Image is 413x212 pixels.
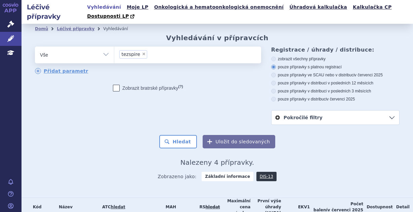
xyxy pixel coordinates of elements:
[203,135,275,148] button: Uložit do sledovaných
[111,205,125,209] a: hledat
[272,111,399,125] a: Pokročilé filtry
[178,84,183,89] abbr: (?)
[35,68,88,74] a: Přidat parametr
[57,26,94,31] a: Léčivé přípravky
[87,13,129,19] span: Dostupnosti LP
[22,2,85,21] h2: Léčivé přípravky
[351,3,394,12] a: Kalkulačka CP
[205,205,220,209] a: vyhledávání neobsahuje žádnou platnou referenční skupinu
[149,50,153,58] input: tezspire
[166,34,269,42] h2: Vyhledávání v přípravcích
[271,72,400,78] label: pouze přípravky ve SCAU nebo v distribuci
[256,172,277,181] a: DIS-13
[152,3,286,12] a: Onkologická a hematoonkologická onemocnění
[287,3,349,12] a: Úhradová kalkulačka
[271,47,400,53] h3: Registrace / úhrady / distribuce:
[85,12,138,21] a: Dostupnosti LP
[202,172,253,181] strong: Základní informace
[205,205,220,209] del: hledat
[327,97,355,101] span: v červenci 2025
[271,96,400,102] label: pouze přípravky v distribuci
[271,56,400,62] label: zobrazit všechny přípravky
[103,24,137,34] li: Vyhledávání
[158,172,197,181] span: Zobrazeno jako:
[271,80,400,86] label: pouze přípravky v distribuci v posledních 12 měsících
[355,73,383,77] span: v červenci 2025
[35,26,48,31] a: Domů
[85,3,123,12] a: Vyhledávání
[159,135,197,148] button: Hledat
[271,64,400,70] label: pouze přípravky s platnou registrací
[271,88,400,94] label: pouze přípravky v distribuci v posledních 3 měsících
[180,158,254,166] span: Nalezeny 4 přípravky.
[125,3,150,12] a: Moje LP
[113,85,183,91] label: Zobrazit bratrské přípravky
[121,52,140,57] span: tezspire
[142,52,146,56] span: ×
